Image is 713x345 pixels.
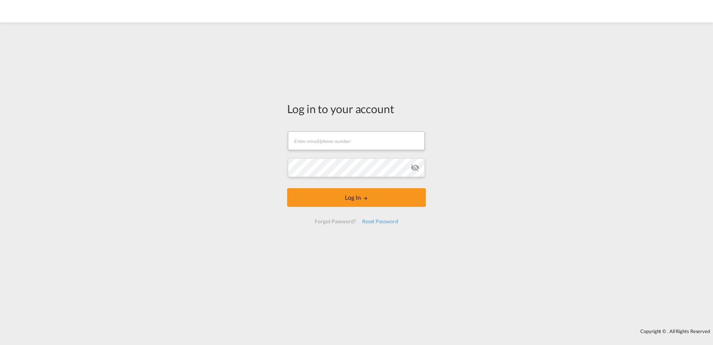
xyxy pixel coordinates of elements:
div: Forgot Password? [312,215,359,228]
button: LOGIN [287,188,426,207]
input: Enter email/phone number [288,131,425,150]
div: Log in to your account [287,101,426,116]
div: Reset Password [359,215,401,228]
md-icon: icon-eye-off [411,163,420,172]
